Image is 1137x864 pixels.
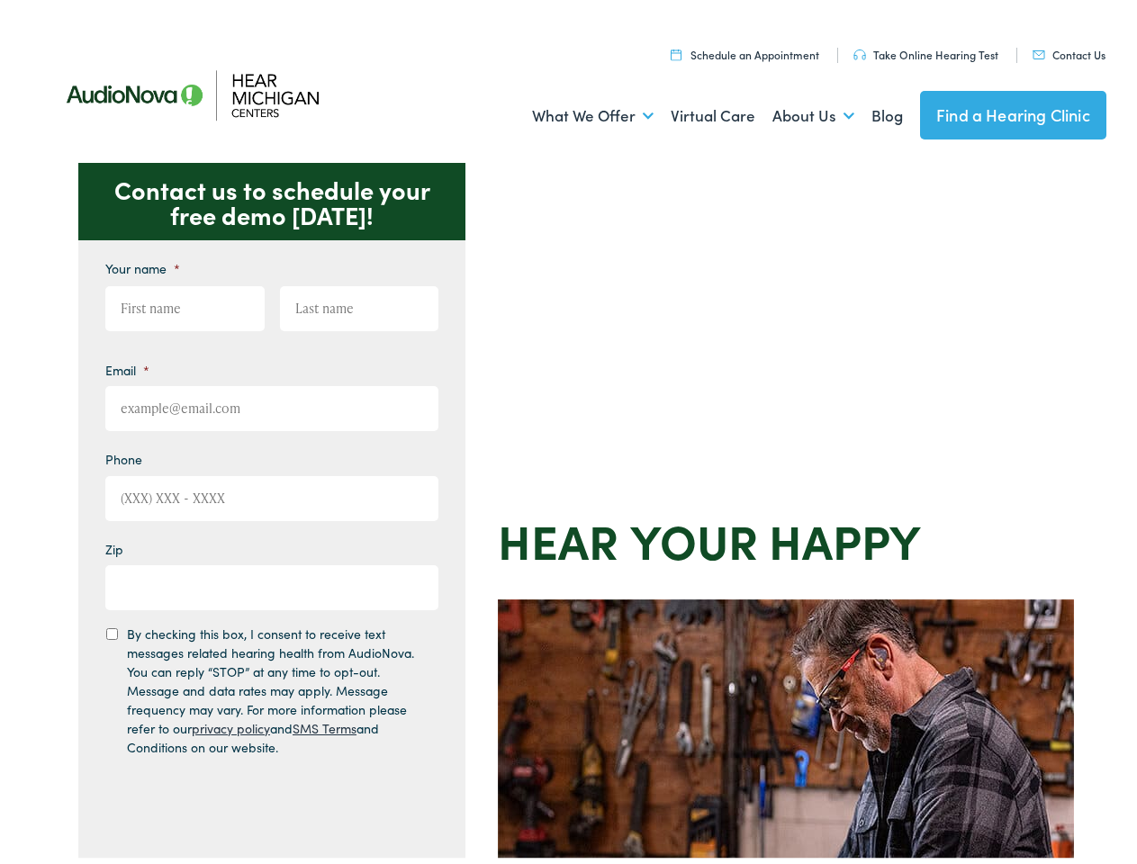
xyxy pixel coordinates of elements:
a: Blog [871,77,903,144]
a: What We Offer [532,77,654,144]
input: (XXX) XXX - XXXX [105,471,438,516]
input: example@email.com [105,381,438,426]
a: privacy policy [192,714,270,732]
label: Phone [105,445,142,462]
img: utility icon [671,43,681,55]
img: utility icon [1033,45,1045,54]
label: Your name [105,255,180,271]
img: utility icon [853,44,866,55]
label: Email [105,356,149,373]
a: Schedule an Appointment [671,41,819,57]
a: About Us [772,77,854,144]
a: Take Online Hearing Test [853,41,998,57]
a: SMS Terms [293,714,356,732]
a: Contact Us [1033,41,1105,57]
a: Virtual Care [671,77,755,144]
strong: Hear [498,501,618,567]
input: First name [105,281,265,326]
a: Find a Hearing Clinic [920,85,1106,134]
p: Contact us to schedule your free demo [DATE]! [78,157,465,235]
strong: your Happy [630,501,921,567]
input: Last name [280,281,439,326]
label: Zip [105,535,123,552]
label: By checking this box, I consent to receive text messages related hearing health from AudioNova. Y... [127,619,422,751]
